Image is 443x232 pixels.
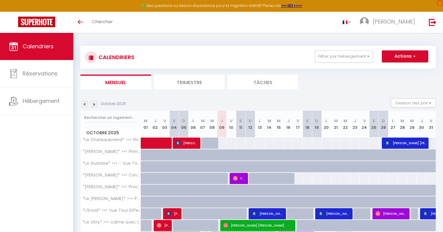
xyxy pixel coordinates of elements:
[410,118,414,124] abbr: M
[157,220,170,231] span: [PERSON_NAME]
[166,208,179,219] span: [PERSON_NAME]
[372,118,375,124] abbr: S
[210,118,214,124] abbr: M
[401,118,404,124] abbr: M
[430,118,432,124] abbr: V
[236,111,246,138] th: 11
[23,43,54,50] span: Calendriers
[221,118,223,124] abbr: J
[87,12,117,33] a: Chercher
[201,118,205,124] abbr: M
[23,70,58,77] span: Réservations
[176,137,198,149] span: [PERSON_NAME]
[360,17,369,26] img: ...
[274,111,284,138] th: 15
[297,118,299,124] abbr: V
[284,111,293,138] th: 16
[385,137,427,149] span: [PERSON_NAME] [PERSON_NAME]
[355,12,423,33] a: ... [PERSON_NAME]
[382,50,428,62] button: Actions
[341,111,350,138] th: 22
[239,118,242,124] abbr: S
[246,111,255,138] th: 12
[80,75,151,89] li: Mensuel
[354,118,356,124] abbr: J
[82,138,142,142] span: *Le Chateaubriand* >•< Primo Conciergerie
[97,50,134,64] h3: CALENDRIERS
[293,111,303,138] th: 17
[325,118,327,124] abbr: L
[252,208,284,219] span: [PERSON_NAME]
[388,111,398,138] th: 27
[82,185,142,189] span: *[PERSON_NAME]* >•< Proche Tour Eiffel au calme
[420,118,423,124] abbr: J
[319,208,351,219] span: [PERSON_NAME]
[223,220,294,231] span: [PERSON_NAME] [PERSON_NAME]
[217,111,227,138] th: 09
[82,208,142,213] span: *L'Envol* >•< Vue Tour Eiffel / proche métro
[188,111,198,138] th: 06
[182,118,185,124] abbr: D
[23,97,60,105] span: Hébergement
[392,118,394,124] abbr: L
[92,18,113,25] span: Chercher
[315,50,373,62] button: Filtrer par hébergement
[379,111,388,138] th: 26
[350,111,360,138] th: 23
[331,111,341,138] th: 21
[18,17,55,27] img: Super Booking
[81,129,141,137] span: Octobre 2025
[315,118,318,124] abbr: D
[207,111,217,138] th: 08
[287,118,290,124] abbr: J
[179,111,189,138] th: 05
[363,118,366,124] abbr: V
[281,3,302,8] a: >>> ICI <<<<
[312,111,322,138] th: 19
[154,118,156,124] abbr: J
[268,118,271,124] abbr: M
[373,18,415,25] span: [PERSON_NAME]
[163,118,166,124] abbr: V
[426,111,436,138] th: 31
[84,112,137,123] input: Rechercher un logement...
[369,111,379,138] th: 25
[265,111,274,138] th: 14
[228,75,298,89] li: Tâches
[398,111,407,138] th: 28
[429,18,436,26] img: logout
[82,196,142,201] span: *Le [PERSON_NAME]* >•< Paisible / Proche Tour Eiffel
[306,118,309,124] abbr: S
[303,111,312,138] th: 18
[82,220,142,224] span: *Le Vitry* >•< calme avec terrasse
[198,111,208,138] th: 07
[82,161,142,166] span: *Le Gustave* >•< - Vue Tour Eiffel
[169,111,179,138] th: 04
[82,149,142,154] span: *[PERSON_NAME]* >•< Primo Conciergerie
[417,111,426,138] th: 30
[249,118,252,124] abbr: D
[360,111,369,138] th: 24
[259,118,261,124] abbr: L
[141,111,151,138] th: 01
[334,118,338,124] abbr: M
[382,118,385,124] abbr: D
[277,118,281,124] abbr: M
[227,111,236,138] th: 10
[173,118,175,124] abbr: S
[144,118,147,124] abbr: M
[233,173,246,184] span: Fabrice Le Bras
[192,118,194,124] abbr: L
[255,111,265,138] th: 13
[230,118,233,124] abbr: V
[344,118,347,124] abbr: M
[101,101,126,107] p: Octobre 2025
[150,111,160,138] th: 02
[160,111,170,138] th: 03
[407,111,417,138] th: 29
[154,75,225,89] li: Trimestre
[391,98,436,107] button: Gestion des prix
[322,111,331,138] th: 20
[82,173,142,177] span: *[PERSON_NAME]* >•< Convention [GEOGRAPHIC_DATA]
